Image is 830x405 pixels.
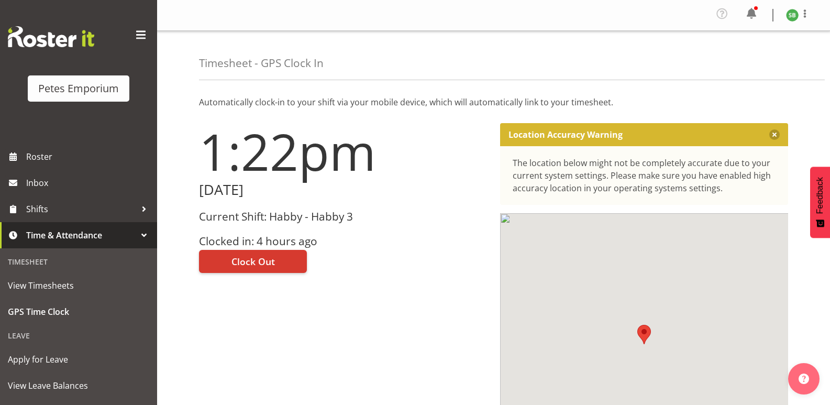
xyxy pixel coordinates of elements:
button: Close message [769,129,780,140]
span: Apply for Leave [8,352,149,367]
span: Roster [26,149,152,165]
span: Clock Out [231,255,275,268]
a: Apply for Leave [3,346,154,373]
img: stephanie-burden9828.jpg [786,9,799,21]
span: Shifts [26,201,136,217]
span: GPS Time Clock [8,304,149,320]
div: Leave [3,325,154,346]
span: Inbox [26,175,152,191]
img: Rosterit website logo [8,26,94,47]
button: Clock Out [199,250,307,273]
button: Feedback - Show survey [810,167,830,238]
h4: Timesheet - GPS Clock In [199,57,324,69]
div: Timesheet [3,251,154,272]
p: Location Accuracy Warning [508,129,623,140]
span: Time & Attendance [26,227,136,243]
img: help-xxl-2.png [799,374,809,384]
a: View Leave Balances [3,373,154,399]
span: View Timesheets [8,278,149,293]
h3: Current Shift: Habby - Habby 3 [199,211,488,223]
h3: Clocked in: 4 hours ago [199,235,488,247]
span: Feedback [815,177,825,214]
h1: 1:22pm [199,123,488,180]
div: The location below might not be completely accurate due to your current system settings. Please m... [513,157,776,194]
a: View Timesheets [3,272,154,299]
h2: [DATE] [199,182,488,198]
div: Petes Emporium [38,81,119,96]
p: Automatically clock-in to your shift via your mobile device, which will automatically link to you... [199,96,788,108]
a: GPS Time Clock [3,299,154,325]
span: View Leave Balances [8,378,149,393]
